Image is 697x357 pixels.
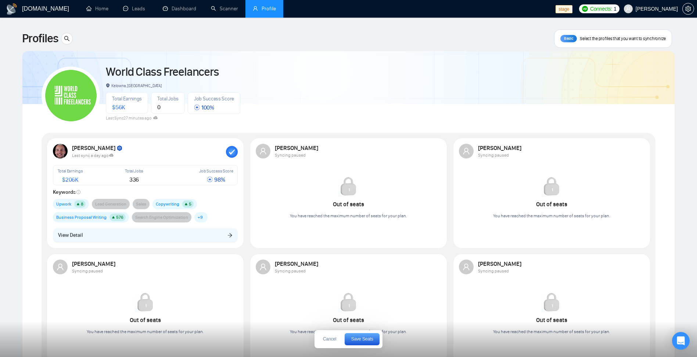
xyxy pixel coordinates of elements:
[135,214,188,221] span: Search Engine Optimization
[53,189,81,195] strong: Keywords
[56,200,71,208] span: Upwork
[564,36,574,41] span: Basic
[72,153,114,158] span: Last sync a day ago
[194,96,234,102] span: Job Success Score
[157,96,179,102] span: Total Jobs
[541,292,562,313] img: Out of seats
[207,176,225,183] span: 98 %
[112,104,125,111] span: $ 56K
[163,6,196,12] a: dashboardDashboard
[253,6,258,11] span: user
[136,200,146,208] span: Sales
[275,268,306,274] span: Syncing paused
[259,263,267,271] span: user
[61,33,73,44] button: search
[290,213,407,218] span: You have reached the maximum number of seats for your plan.
[157,104,161,111] span: 0
[338,292,359,313] img: Out of seats
[116,215,123,220] span: 576
[81,201,83,207] span: 8
[614,5,617,13] span: 1
[478,260,522,267] strong: [PERSON_NAME]
[106,83,162,88] span: Kelowna, [GEOGRAPHIC_DATA]
[275,260,319,267] strong: [PERSON_NAME]
[556,5,572,13] span: stage
[683,6,694,12] span: setting
[536,201,567,208] strong: Out of seats
[351,337,373,341] span: Save Seats
[323,337,336,341] span: Cancel
[682,6,694,12] a: setting
[493,213,610,218] span: You have reached the maximum number of seats for your plan.
[463,263,470,271] span: user
[275,144,319,151] strong: [PERSON_NAME]
[626,6,631,11] span: user
[199,168,233,174] span: Job Success Score
[106,65,219,79] a: World Class Freelancers
[72,268,103,274] span: Syncing paused
[45,70,97,121] img: World Class Freelancers
[22,30,58,47] span: Profiles
[333,317,364,324] strong: Out of seats
[536,317,567,324] strong: Out of seats
[61,36,72,42] span: search
[682,3,694,15] button: setting
[106,83,110,88] span: environment
[62,176,78,183] span: $ 206K
[189,201,191,207] span: 5
[227,232,233,238] span: arrow-right
[72,260,116,267] strong: [PERSON_NAME]
[72,144,123,151] strong: [PERSON_NAME]
[156,200,179,208] span: Copywriting
[106,115,158,121] span: Last Sync 27 minutes ago
[57,263,64,271] span: user
[672,332,690,350] div: Open Intercom Messenger
[345,333,380,345] button: Save Seats
[86,6,108,12] a: homeHome
[275,153,306,158] span: Syncing paused
[123,6,148,12] a: messageLeads
[338,176,359,197] img: Out of seats
[129,176,139,183] span: 336
[478,268,509,274] span: Syncing paused
[58,231,83,239] span: View Detail
[541,176,562,197] img: Out of seats
[56,214,107,221] span: Business Proposal Writing
[262,6,276,12] span: Profile
[478,144,522,151] strong: [PERSON_NAME]
[53,144,68,158] img: USER
[125,168,143,174] span: Total Jobs
[580,36,666,42] span: Select the profiles that you want to synchronize
[317,333,342,345] button: Cancel
[76,190,80,194] span: info-circle
[582,6,588,12] img: upwork-logo.png
[53,228,238,242] button: View Detailarrow-right
[130,317,161,324] strong: Out of seats
[58,168,83,174] span: Total Earnings
[194,104,214,111] span: 100 %
[333,201,364,208] strong: Out of seats
[478,153,509,158] span: Syncing paused
[211,6,238,12] a: searchScanner
[135,292,155,313] img: Out of seats
[112,96,142,102] span: Total Earnings
[259,147,267,155] span: user
[116,145,123,152] img: top_rated
[95,200,126,208] span: Lead Generation
[463,147,470,155] span: user
[590,5,612,13] span: Connects:
[6,3,18,15] img: logo
[198,214,203,221] span: + 9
